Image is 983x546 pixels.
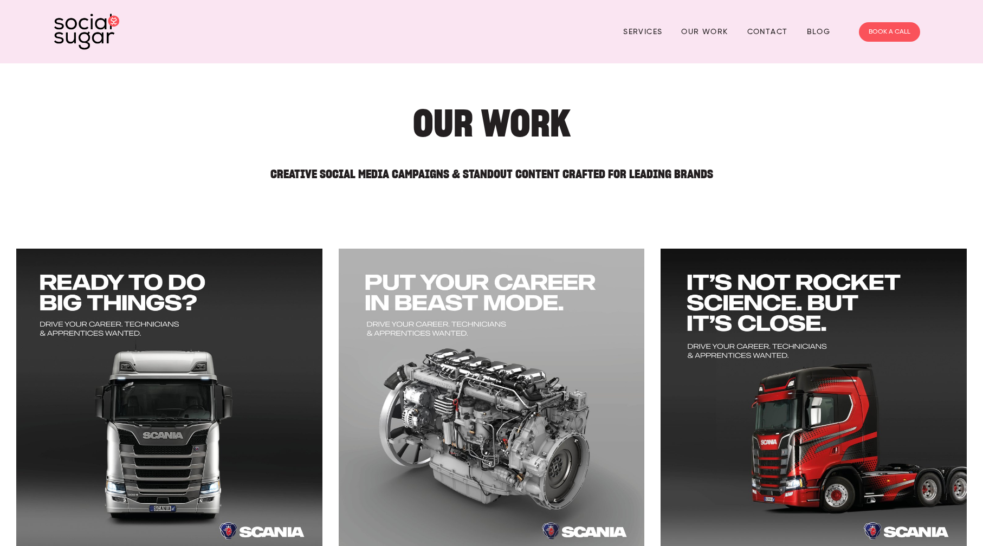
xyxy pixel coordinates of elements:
img: SocialSugar [54,14,119,50]
a: Services [623,23,662,40]
a: Our Work [681,23,728,40]
a: Contact [747,23,788,40]
a: BOOK A CALL [859,22,920,42]
a: Blog [807,23,831,40]
h1: Our Work [114,107,869,140]
h2: Creative Social Media Campaigns & Standout Content Crafted for Leading Brands [114,158,869,180]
